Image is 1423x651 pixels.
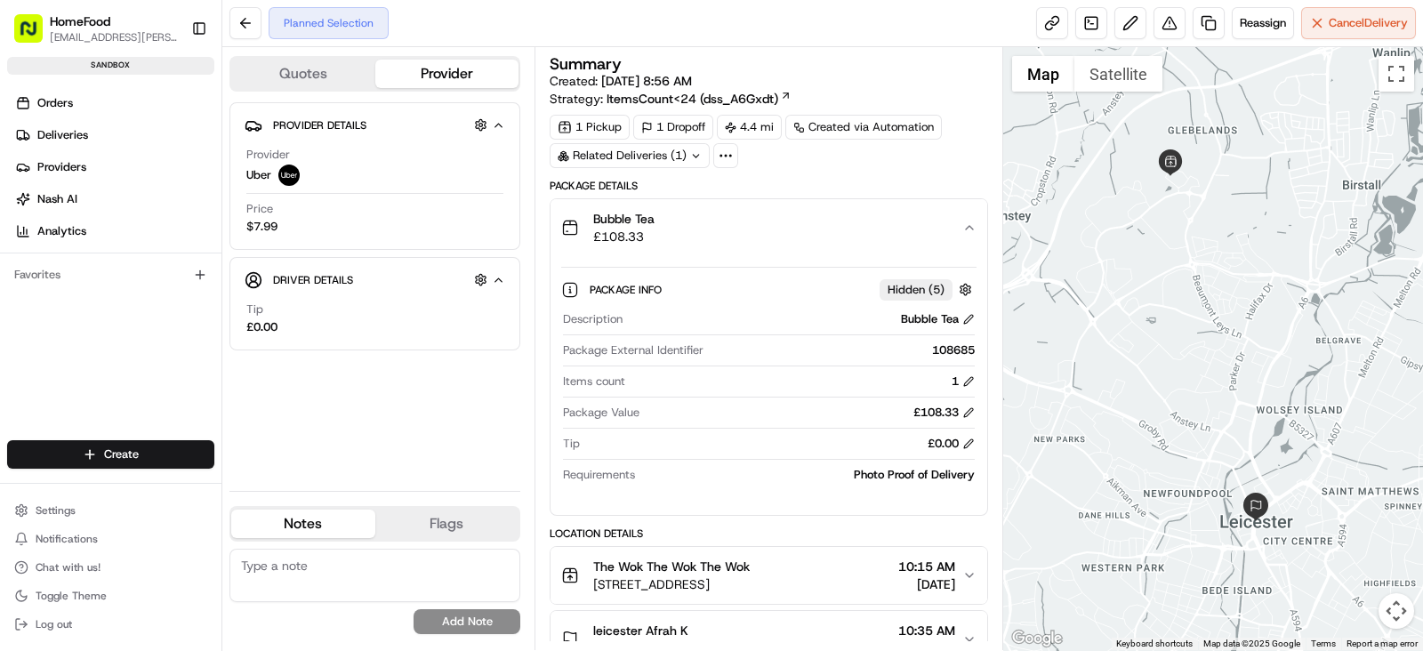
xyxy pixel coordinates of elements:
img: Nash [18,17,53,52]
div: Bubble Tea£108.33 [551,256,987,515]
a: Orders [7,89,221,117]
span: • [150,323,157,337]
button: Provider [375,60,519,88]
span: Package Info [590,283,665,297]
a: 💻API Documentation [143,390,293,422]
a: Powered byPylon [125,439,215,454]
span: HomeFood [50,12,110,30]
span: Orders [37,95,73,111]
a: ItemsCount<24 (dss_A6Gxdt) [607,90,792,108]
span: [DATE] 8:56 AM [601,73,692,89]
span: Driver Details [273,273,353,287]
div: 1 Dropoff [633,115,713,140]
button: Driver Details [245,265,505,294]
div: 1 Pickup [550,115,630,140]
a: Providers [7,153,221,181]
button: Bubble Tea£108.33 [551,199,987,256]
span: Requirements [563,467,635,483]
img: 1736555255976-a54dd68f-1ca7-489b-9aae-adbdc363a1c4 [36,276,50,290]
button: Chat with us! [7,555,214,580]
div: 1 [952,374,975,390]
span: [DATE] [160,323,197,337]
a: Created via Automation [785,115,942,140]
button: [EMAIL_ADDRESS][PERSON_NAME][DOMAIN_NAME] [50,30,177,44]
span: API Documentation [168,397,285,414]
span: [STREET_ADDRESS] [593,575,750,593]
span: Log out [36,617,72,631]
span: Settings [36,503,76,518]
div: Past conversations [18,230,119,245]
div: Package Details [550,179,988,193]
button: HomeFood[EMAIL_ADDRESS][PERSON_NAME][DOMAIN_NAME] [7,7,184,50]
span: Klarizel Pensader [55,323,147,337]
button: Show satellite imagery [1074,56,1162,92]
span: Deliveries [37,127,88,143]
span: leicester Afrah K [593,622,688,639]
img: 1736555255976-a54dd68f-1ca7-489b-9aae-adbdc363a1c4 [18,169,50,201]
span: Items count [563,374,625,390]
img: Asif Zaman Khan [18,258,46,286]
span: [DATE] [157,275,194,289]
span: Knowledge Base [36,397,136,414]
span: Package External Identifier [563,342,703,358]
span: Pylon [177,440,215,454]
span: • [148,275,154,289]
button: Log out [7,612,214,637]
a: Terms [1311,639,1336,648]
button: Create [7,440,214,469]
span: Notifications [36,532,98,546]
button: Keyboard shortcuts [1116,638,1193,650]
span: Uber [246,167,271,183]
h3: Summary [550,56,622,72]
div: 💻 [150,398,165,413]
span: Toggle Theme [36,589,107,603]
span: ItemsCount<24 (dss_A6Gxdt) [607,90,778,108]
span: Package Value [563,405,639,421]
span: 10:35 AM [898,622,955,639]
span: Providers [37,159,86,175]
div: Photo Proof of Delivery [642,467,975,483]
span: Chat with us! [36,560,100,575]
input: Clear [46,114,293,133]
span: Map data ©2025 Google [1203,639,1300,648]
p: Welcome 👋 [18,70,324,99]
button: Settings [7,498,214,523]
span: Price [246,201,273,217]
div: £0.00 [246,319,277,335]
img: Klarizel Pensader [18,306,46,334]
span: Nash AI [37,191,77,207]
div: 108685 [711,342,975,358]
button: Notes [231,510,375,538]
button: CancelDelivery [1301,7,1416,39]
button: Toggle fullscreen view [1379,56,1414,92]
div: Start new chat [80,169,292,187]
a: Open this area in Google Maps (opens a new window) [1008,627,1066,650]
span: Tip [246,301,263,317]
span: Reassign [1240,15,1286,31]
span: Tip [563,436,580,452]
img: uber-new-logo.jpeg [278,165,300,186]
span: Description [563,311,623,327]
img: Google [1008,627,1066,650]
button: The Wok The Wok The Wok[STREET_ADDRESS]10:15 AM[DATE] [551,547,987,604]
span: Provider Details [273,118,366,133]
span: Analytics [37,223,86,239]
div: Location Details [550,526,988,541]
div: 4.4 mi [717,115,782,140]
span: Bubble Tea [593,210,655,228]
div: Favorites [7,261,214,289]
button: Notifications [7,526,214,551]
button: Reassign [1232,7,1294,39]
button: Flags [375,510,519,538]
img: 1736555255976-a54dd68f-1ca7-489b-9aae-adbdc363a1c4 [36,324,50,338]
span: 10:15 AM [898,558,955,575]
button: See all [276,227,324,248]
button: Show street map [1012,56,1074,92]
span: Hidden ( 5 ) [888,282,945,298]
div: 📗 [18,398,32,413]
span: Create [104,446,139,462]
span: Cancel Delivery [1329,15,1408,31]
span: [PERSON_NAME] [55,275,144,289]
a: Report a map error [1347,639,1418,648]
